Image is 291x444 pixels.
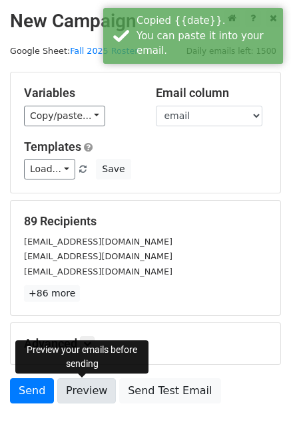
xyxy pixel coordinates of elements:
[24,214,267,229] h5: 89 Recipients
[24,140,81,154] a: Templates
[119,378,220,403] a: Send Test Email
[24,251,172,261] small: [EMAIL_ADDRESS][DOMAIN_NAME]
[224,380,291,444] iframe: Chat Widget
[10,10,281,33] h2: New Campaign
[24,267,172,277] small: [EMAIL_ADDRESS][DOMAIN_NAME]
[24,106,105,126] a: Copy/paste...
[24,159,75,179] a: Load...
[24,237,172,247] small: [EMAIL_ADDRESS][DOMAIN_NAME]
[137,13,278,58] div: Copied {{date}}. You can paste it into your email.
[10,46,139,56] small: Google Sheet:
[57,378,116,403] a: Preview
[96,159,131,179] button: Save
[24,285,80,302] a: +86 more
[156,86,268,100] h5: Email column
[24,86,136,100] h5: Variables
[70,46,138,56] a: Fall 2025 Roster
[15,340,148,374] div: Preview your emails before sending
[10,378,54,403] a: Send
